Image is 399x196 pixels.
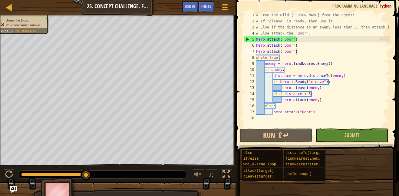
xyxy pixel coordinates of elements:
button: Run ⇧↵ [240,128,312,142]
div: 9 [244,61,256,67]
div: 15 [244,97,256,103]
button: Submit [315,128,388,142]
li: Your hero must survive. [1,23,45,28]
span: Break the Door. [6,18,29,22]
div: 16 [244,103,256,109]
div: 4 [244,30,256,36]
button: Ctrl + P: Play [3,169,15,181]
span: Programming language [332,3,378,9]
div: 11 [244,73,256,79]
button: ♫ [207,169,217,181]
li: Break the Door. [1,18,45,23]
span: Submit [345,132,359,138]
span: else [243,151,252,155]
span: Hints [201,3,211,9]
div: 1 [244,12,256,18]
span: attack(target) [243,169,274,173]
div: 8 [244,55,256,61]
span: Ask AI [185,3,195,9]
button: Show game menu [217,1,232,15]
span: Goals [1,29,13,33]
button: Ask AI [182,1,198,12]
span: Python [380,3,391,9]
div: 3 [244,24,256,30]
div: 12 [244,79,256,85]
span: distanceTo(target) [285,151,325,155]
span: say(message) [285,172,312,176]
div: 13 [244,85,256,91]
span: Incomplete [15,29,37,33]
span: ♫ [208,170,214,179]
span: : [378,3,380,9]
div: 17 [244,109,256,115]
div: 18 [244,115,256,121]
button: Ask AI [10,186,17,193]
button: Toggle fullscreen [220,169,232,181]
div: 6 [244,42,256,48]
span: findNearestEnemy() [285,157,325,161]
div: 10 [244,67,256,73]
span: cleave(target) [243,174,274,179]
div: 14 [244,91,256,97]
span: if/else [243,157,259,161]
div: 5 [244,36,256,42]
span: findNearestItem() [285,162,322,167]
div: 2 [244,18,256,24]
span: Your hero must survive. [6,23,41,27]
button: Adjust volume [192,169,204,181]
span: while-true loop [243,162,276,167]
div: 7 [244,48,256,55]
span: : [13,29,15,33]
